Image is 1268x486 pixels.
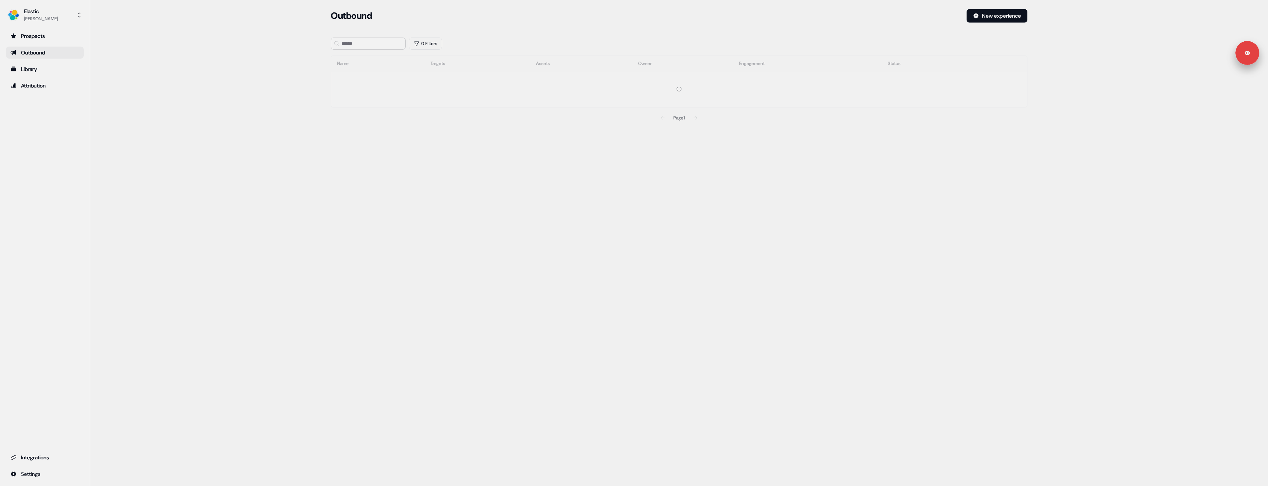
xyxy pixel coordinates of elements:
[11,454,79,461] div: Integrations
[6,47,84,59] a: Go to outbound experience
[967,9,1027,23] button: New experience
[6,63,84,75] a: Go to templates
[6,30,84,42] a: Go to prospects
[11,65,79,73] div: Library
[6,6,84,24] button: Elastic[PERSON_NAME]
[409,38,442,50] button: 0 Filters
[11,32,79,40] div: Prospects
[11,82,79,89] div: Attribution
[6,451,84,463] a: Go to integrations
[6,80,84,92] a: Go to attribution
[6,468,84,480] a: Go to integrations
[24,8,58,15] div: Elastic
[11,470,79,478] div: Settings
[11,49,79,56] div: Outbound
[24,15,58,23] div: [PERSON_NAME]
[331,10,372,21] h3: Outbound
